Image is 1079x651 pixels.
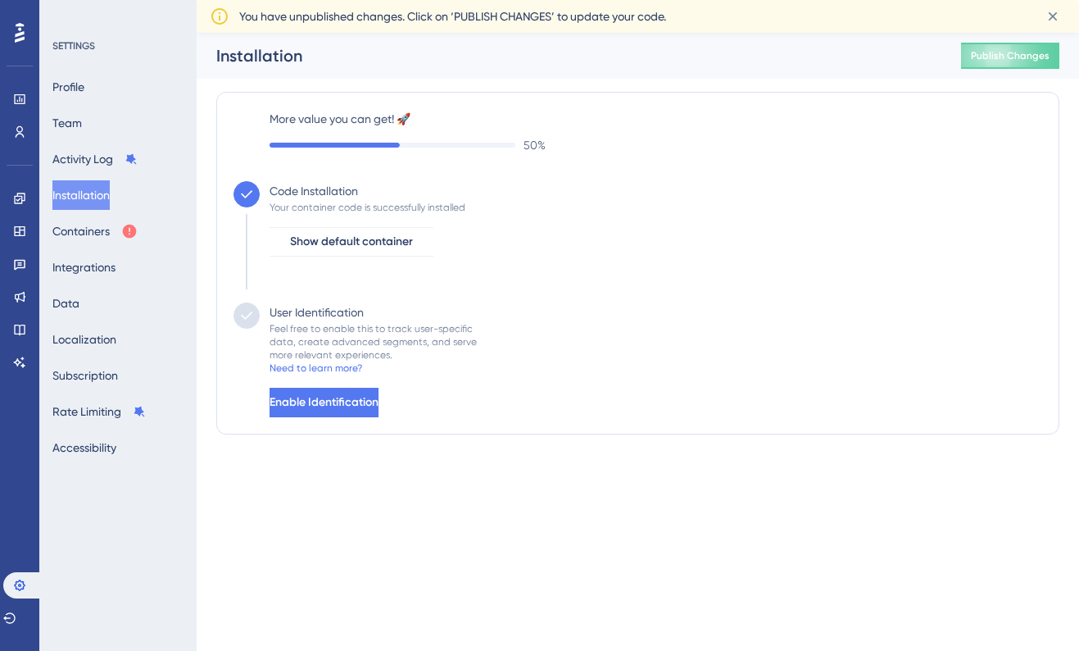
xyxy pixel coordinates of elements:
[270,388,379,417] button: Enable Identification
[52,144,138,174] button: Activity Log
[524,135,546,155] span: 50 %
[270,322,477,362] div: Feel free to enable this to track user-specific data, create advanced segments, and serve more re...
[971,49,1050,62] span: Publish Changes
[52,180,110,210] button: Installation
[52,39,185,52] div: SETTINGS
[290,232,413,252] span: Show default container
[270,362,362,375] div: Need to learn more?
[52,216,138,246] button: Containers
[270,181,358,201] div: Code Installation
[270,303,364,322] div: User Identification
[239,7,666,26] span: You have unpublished changes. Click on ‘PUBLISH CHANGES’ to update your code.
[52,397,146,426] button: Rate Limiting
[270,109,1042,129] label: More value you can get! 🚀
[52,253,116,282] button: Integrations
[270,393,379,412] span: Enable Identification
[52,325,116,354] button: Localization
[216,44,920,67] div: Installation
[52,108,82,138] button: Team
[52,289,79,318] button: Data
[961,43,1059,69] button: Publish Changes
[52,361,118,390] button: Subscription
[52,433,116,462] button: Accessibility
[270,227,433,257] button: Show default container
[270,201,465,214] div: Your container code is successfully installed
[52,72,84,102] button: Profile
